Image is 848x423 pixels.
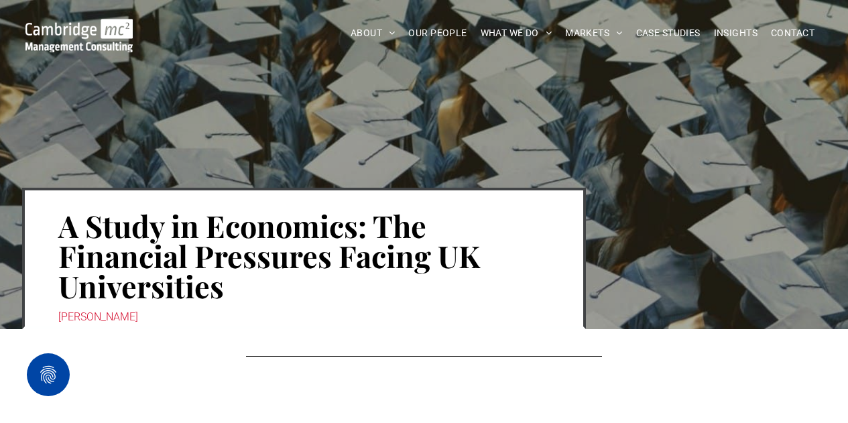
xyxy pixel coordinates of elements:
[474,23,559,44] a: WHAT WE DO
[629,23,707,44] a: CASE STUDIES
[58,209,550,302] h1: A Study in Economics: The Financial Pressures Facing UK Universities
[58,308,550,326] div: [PERSON_NAME]
[25,21,133,35] a: Your Business Transformed | Cambridge Management Consulting
[402,23,473,44] a: OUR PEOPLE
[25,19,133,52] img: Go to Homepage
[344,23,402,44] a: ABOUT
[764,23,821,44] a: CONTACT
[707,23,764,44] a: INSIGHTS
[558,23,629,44] a: MARKETS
